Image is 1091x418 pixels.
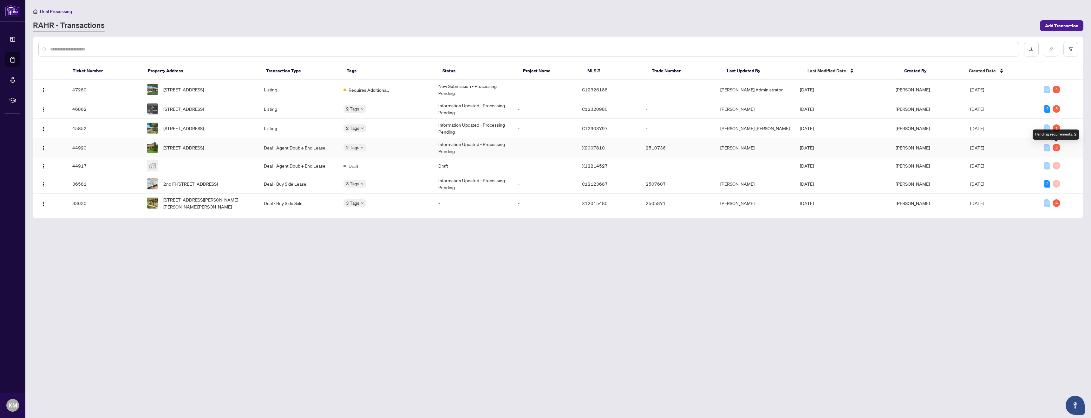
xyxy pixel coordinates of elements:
div: 4 [1053,199,1060,207]
span: down [361,182,364,185]
span: 2 Tags [346,124,359,132]
span: [STREET_ADDRESS] [163,86,204,93]
td: 44920 [67,138,142,157]
span: [DATE] [970,145,984,150]
span: [DATE] [970,106,984,112]
td: Listing [259,119,339,138]
td: 2510736 [641,138,715,157]
td: - [513,80,577,99]
th: Status [437,62,518,80]
span: home [33,9,37,14]
td: 33630 [67,194,142,213]
span: [DATE] [800,145,814,150]
img: Logo [41,88,46,93]
div: 2 [1044,105,1050,113]
span: [PERSON_NAME] [896,145,930,150]
button: Logo [38,84,49,95]
span: [PERSON_NAME] [896,125,930,131]
span: [DATE] [800,181,814,187]
span: Last Modified Date [807,67,846,74]
img: Logo [41,107,46,112]
td: Deal - Buy Side Sale [259,194,339,213]
button: Add Transaction [1040,20,1083,31]
span: X9007810 [582,145,605,150]
span: download [1029,47,1034,51]
th: Created By [899,62,964,80]
img: thumbnail-img [147,160,158,171]
th: Property Address [143,62,261,80]
th: Trade Number [647,62,722,80]
div: 0 [1053,162,1060,169]
span: 2nd Fl-[STREET_ADDRESS] [163,180,218,187]
td: 47280 [67,80,142,99]
img: thumbnail-img [147,84,158,95]
img: thumbnail-img [147,178,158,189]
div: 2 [1053,144,1060,151]
td: Deal - Agent Double End Lease [259,138,339,157]
td: 2507607 [641,174,715,194]
td: [PERSON_NAME] [715,194,795,213]
button: Logo [38,104,49,114]
td: Information Updated - Processing Pending [433,138,513,157]
th: Transaction Type [261,62,342,80]
div: 0 [1044,144,1050,151]
span: [STREET_ADDRESS] [163,125,204,132]
span: [DATE] [800,87,814,92]
span: Deal Processing [40,9,72,14]
th: Tags [342,62,437,80]
div: 1 [1053,124,1060,132]
th: Last Modified Date [802,62,899,80]
div: 5 [1053,105,1060,113]
div: 4 [1053,86,1060,93]
span: [DATE] [800,125,814,131]
button: filter [1063,42,1078,56]
span: [STREET_ADDRESS] [163,105,204,112]
th: MLS # [582,62,647,80]
span: [PERSON_NAME] [896,163,930,169]
td: - [433,194,513,213]
span: 3 Tags [346,199,359,207]
td: Deal - Buy Side Lease [259,174,339,194]
span: Requires Additional Docs [349,86,390,93]
div: 0 [1044,162,1050,169]
button: Logo [38,123,49,133]
td: 2505871 [641,194,715,213]
span: X12214527 [582,163,608,169]
td: [PERSON_NAME] [715,174,795,194]
td: Information Updated - Processing Pending [433,119,513,138]
span: [PERSON_NAME] [896,200,930,206]
div: 0 [1044,124,1050,132]
span: Created Date [969,67,996,74]
td: [PERSON_NAME] [715,99,795,119]
span: Draft [349,163,358,169]
span: [DATE] [970,87,984,92]
img: thumbnail-img [147,123,158,134]
img: thumbnail-img [147,142,158,153]
div: 0 [1044,199,1050,207]
span: C12303797 [582,125,608,131]
span: edit [1049,47,1053,51]
button: download [1024,42,1039,56]
td: Information Updated - Processing Pending [433,174,513,194]
td: - [641,99,715,119]
span: C12320980 [582,106,608,112]
img: thumbnail-img [147,198,158,209]
td: [PERSON_NAME] Administrator [715,80,795,99]
td: 46862 [67,99,142,119]
td: - [513,119,577,138]
td: - [513,157,577,174]
span: [DATE] [970,200,984,206]
td: - [513,99,577,119]
td: Information Updated - Processing Pending [433,99,513,119]
img: Logo [41,164,46,169]
td: - [513,138,577,157]
td: Listing [259,80,339,99]
span: [DATE] [800,200,814,206]
button: Logo [38,161,49,171]
th: Project Name [518,62,582,80]
td: Deal - Agent Double End Lease [259,157,339,174]
img: Logo [41,201,46,206]
img: Logo [41,182,46,187]
td: [PERSON_NAME] [715,138,795,157]
td: [PERSON_NAME] [PERSON_NAME] [715,119,795,138]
